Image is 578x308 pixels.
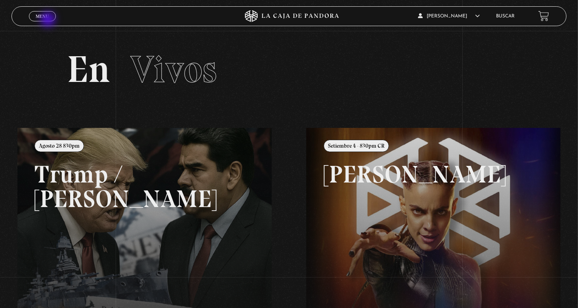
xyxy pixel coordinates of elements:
span: Cerrar [33,20,52,26]
span: Menu [36,14,49,19]
a: View your shopping cart [538,11,549,21]
a: Buscar [496,14,515,19]
span: Vivos [130,47,217,92]
span: [PERSON_NAME] [418,14,480,19]
h2: En [67,51,511,88]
